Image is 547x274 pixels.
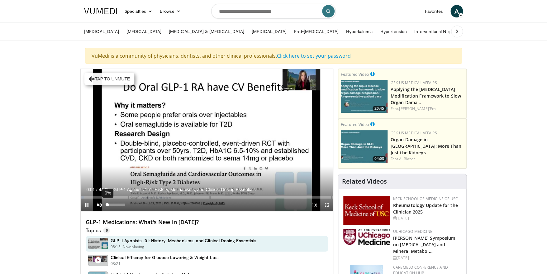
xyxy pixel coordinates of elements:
a: A [450,5,463,17]
input: Search topics, interventions [211,4,336,19]
span: / [96,187,98,192]
a: Hyperkalemia [342,25,376,38]
p: Topics [86,227,110,233]
h4: GLP-1 Agonists 101: History, Mechanisms, and Clinical Dosing Essentials [111,238,256,243]
img: 9b11da17-84cb-43c8-bb1f-86317c752f50.png.150x105_q85_crop-smart_upscale.jpg [341,80,388,113]
a: Applying the [MEDICAL_DATA] Modification Framework to Slow Organ Dama… [391,86,461,105]
div: Feat. [391,156,464,162]
a: [MEDICAL_DATA] [80,25,123,38]
span: GLP-1 Agonists 101: History, Mechanisms, and Clinical Dosing Essentials [113,187,256,192]
a: [PERSON_NAME]'Era [399,106,436,111]
div: Volume Level [107,204,125,206]
a: [MEDICAL_DATA] [123,25,165,38]
a: [PERSON_NAME] Symposium on [MEDICAL_DATA] and Mineral Metabol… [393,235,455,254]
a: Hypertension [376,25,411,38]
span: 44:00 [99,187,110,192]
a: GSK US Medical Affairs [391,80,437,85]
h4: Clinical Efficacy for Glucose Lowering & Weight Loss [111,255,220,260]
video-js: Video Player [81,69,333,211]
p: 03:21 [111,261,121,267]
p: - Now playing [121,244,145,250]
span: 5 [103,227,110,233]
img: VuMedi Logo [84,8,117,14]
span: 20:45 [373,106,386,111]
a: Browse [156,5,185,17]
a: [MEDICAL_DATA] [248,25,290,38]
a: GSK US Medical Affairs [391,130,437,136]
div: Feat. [391,106,464,112]
img: e91ec583-8f54-4b52-99b4-be941cf021de.png.150x105_q85_crop-smart_upscale.jpg [341,130,388,163]
small: Featured Video [341,122,369,127]
span: 04:03 [373,156,386,161]
div: [DATE] [393,255,461,261]
a: UChicago Medicine [393,229,432,234]
a: Specialties [121,5,156,17]
span: 0:01 [86,187,95,192]
a: End-[MEDICAL_DATA] [290,25,342,38]
button: Pause [81,199,93,211]
img: 7b941f1f-d101-407a-8bfa-07bd47db01ba.png.150x105_q85_autocrop_double_scale_upscale_version-0.2.jpg [343,196,390,225]
button: Playback Rate [308,199,321,211]
a: [MEDICAL_DATA] & [MEDICAL_DATA] [165,25,248,38]
p: 08:15 [111,244,121,250]
div: [DATE] [393,215,461,221]
a: 04:03 [341,130,388,163]
a: Organ Damage in [GEOGRAPHIC_DATA]: More Than Just the Kidneys [391,137,461,156]
small: Featured Video [341,71,369,77]
button: Tap to unmute [84,73,134,85]
h4: GLP-1 Medications: What's New in [DATE]? [86,219,328,226]
a: Favorites [421,5,447,17]
div: Progress Bar [81,196,333,199]
div: VuMedi is a community of physicians, dentists, and other clinical professionals. [85,48,462,64]
a: 20:45 [341,80,388,113]
a: Keck School of Medicine of USC [393,196,458,201]
button: Unmute [93,199,106,211]
a: A. Blazer [399,156,415,161]
a: Rheumatology Update for the Clinician 2025 [393,202,458,215]
button: Fullscreen [321,199,333,211]
a: Click here to set your password [277,52,351,59]
img: 5f87bdfb-7fdf-48f0-85f3-b6bcda6427bf.jpg.150x105_q85_autocrop_double_scale_upscale_version-0.2.jpg [343,229,390,245]
a: Interventional Nephrology [411,25,470,38]
h4: Related Videos [342,178,387,185]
